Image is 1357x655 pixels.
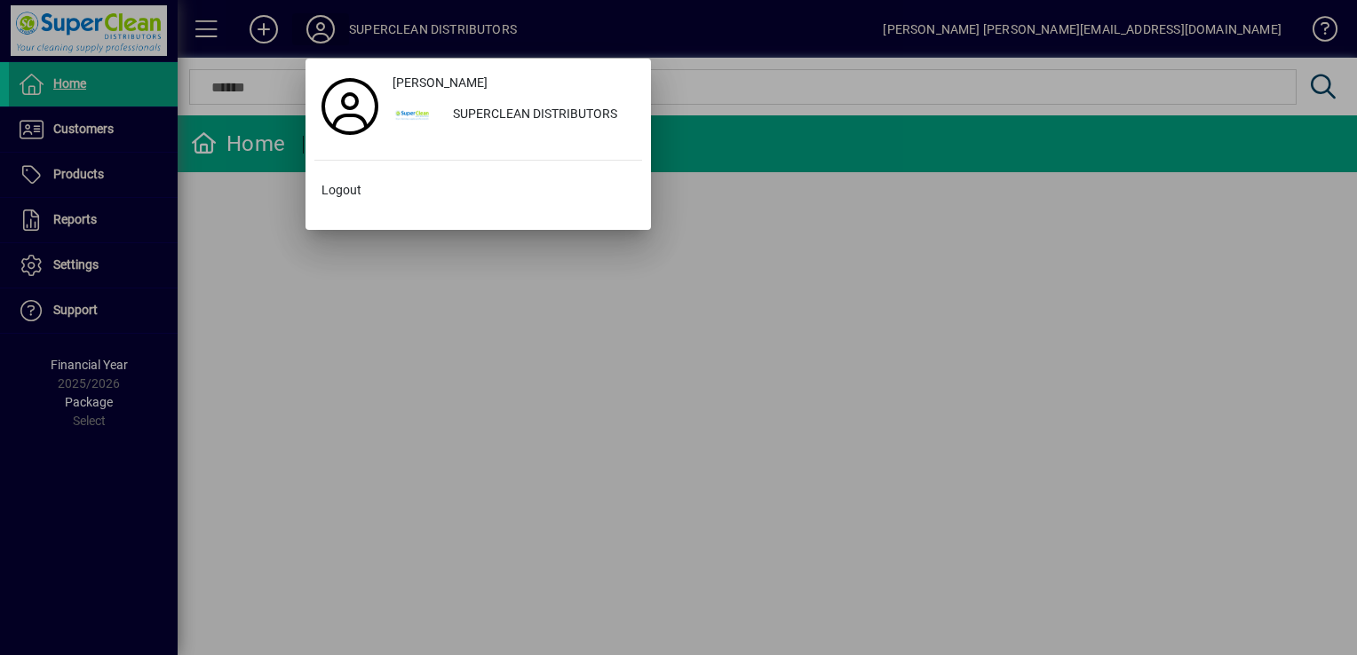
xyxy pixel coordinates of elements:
[385,99,642,131] button: SUPERCLEAN DISTRIBUTORS
[385,67,642,99] a: [PERSON_NAME]
[321,181,361,200] span: Logout
[314,91,385,122] a: Profile
[314,175,642,207] button: Logout
[439,99,642,131] div: SUPERCLEAN DISTRIBUTORS
[393,74,488,92] span: [PERSON_NAME]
